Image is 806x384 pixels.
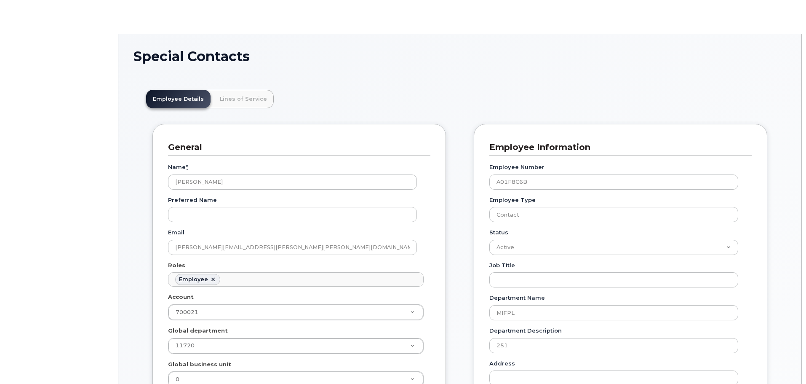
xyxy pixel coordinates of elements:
[168,338,423,354] a: 11720
[489,228,508,236] label: Status
[168,293,194,301] label: Account
[168,142,424,153] h3: General
[146,90,211,108] a: Employee Details
[489,327,562,335] label: Department Description
[186,164,188,170] abbr: required
[176,342,195,349] span: 11720
[179,276,208,283] div: Employee
[168,261,185,269] label: Roles
[168,360,231,368] label: Global business unit
[168,305,423,320] a: 700021
[489,196,536,204] label: Employee Type
[133,49,786,64] h1: Special Contacts
[489,261,515,269] label: Job Title
[489,142,745,153] h3: Employee Information
[168,163,188,171] label: Name
[168,228,184,236] label: Email
[168,327,228,335] label: Global department
[489,360,515,368] label: Address
[168,196,217,204] label: Preferred Name
[489,294,545,302] label: Department Name
[176,376,179,382] span: 0
[213,90,274,108] a: Lines of Service
[489,163,544,171] label: Employee Number
[176,309,198,315] span: 700021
